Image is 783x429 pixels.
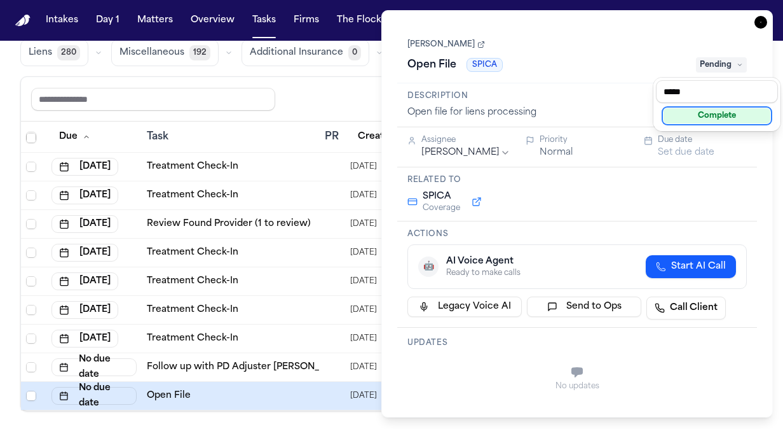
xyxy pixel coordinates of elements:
[147,332,238,345] a: Treatment Check-In
[147,246,238,259] a: Treatment Check-In
[15,15,31,27] img: Finch Logo
[189,45,210,60] span: 192
[348,45,361,60] span: 0
[147,304,238,316] a: Treatment Check-In
[147,361,351,374] a: Follow up with PD Adjuster [PERSON_NAME]
[51,330,118,348] button: [DATE]
[57,45,80,60] span: 280
[51,244,118,262] button: [DATE]
[111,39,219,66] button: Miscellaneous192
[119,46,184,59] span: Miscellaneous
[350,301,377,319] span: 9/16/2025, 8:00:41 PM
[91,9,125,32] button: Day 1
[186,9,240,32] button: Overview
[132,9,178,32] button: Matters
[26,362,36,372] span: Select row
[350,387,377,405] span: 9/15/2025, 2:37:57 PM
[20,39,88,66] button: Liens280
[147,390,191,402] a: Open File
[289,9,324,32] button: Firms
[350,272,377,290] span: 9/15/2025, 12:43:30 PM
[350,330,377,348] span: 9/16/2025, 10:10:41 PM
[26,276,36,286] span: Select row
[51,215,118,233] button: [DATE]
[394,9,453,32] button: crownMetrics
[350,358,377,376] span: 8/26/2025, 9:19:49 AM
[242,39,369,66] button: Additional Insurance0
[696,57,747,73] span: Pending
[51,358,137,376] button: No due date
[332,9,386,32] button: The Flock
[147,218,311,230] a: Review Found Provider (1 to review)
[51,272,118,290] button: [DATE]
[51,301,118,319] button: [DATE]
[51,387,137,405] button: No due date
[147,275,238,288] a: Treatment Check-In
[26,305,36,315] span: Select row
[350,244,377,262] span: 7/21/2025, 5:37:15 PM
[664,108,770,123] div: Complete
[250,46,343,59] span: Additional Insurance
[26,334,36,344] span: Select row
[247,9,281,32] button: Tasks
[41,9,83,32] button: Intakes
[29,46,52,59] span: Liens
[15,15,31,27] a: Home
[26,248,36,258] span: Select row
[26,391,36,401] span: Select row
[26,219,36,229] span: Select row
[350,215,377,233] span: 9/15/2025, 5:04:40 PM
